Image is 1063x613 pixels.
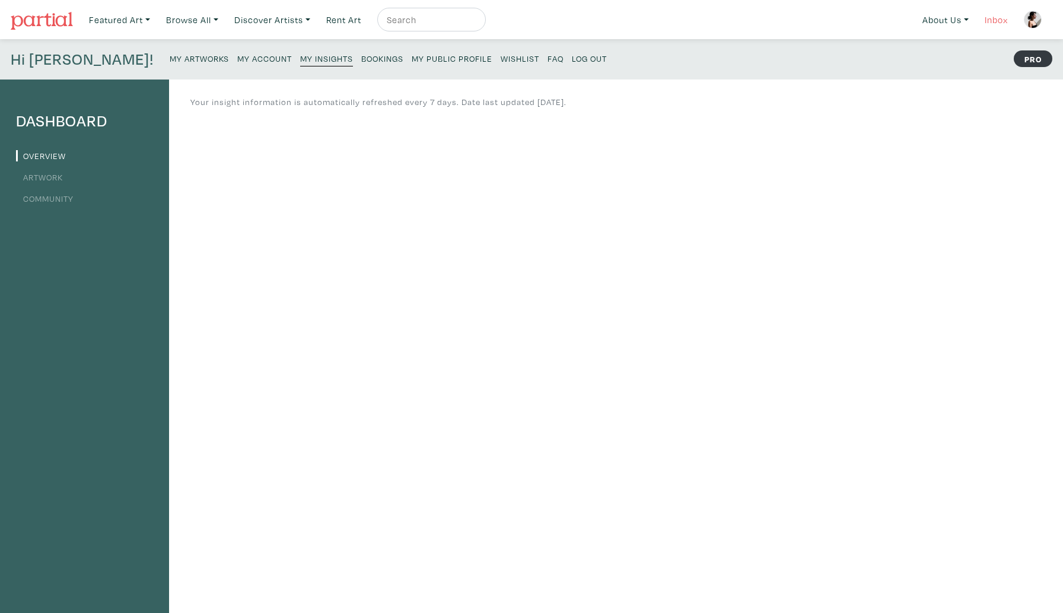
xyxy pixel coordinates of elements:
[917,8,974,32] a: About Us
[412,50,492,66] a: My Public Profile
[321,8,367,32] a: Rent Art
[548,53,564,64] small: FAQ
[501,50,539,66] a: Wishlist
[237,50,292,66] a: My Account
[572,53,607,64] small: Log Out
[229,8,316,32] a: Discover Artists
[548,50,564,66] a: FAQ
[300,50,353,66] a: My Insights
[16,112,153,131] h4: Dashboard
[16,171,63,183] a: Artwork
[170,50,229,66] a: My Artworks
[386,12,475,27] input: Search
[11,50,154,69] h4: Hi [PERSON_NAME]!
[16,150,66,161] a: Overview
[572,50,607,66] a: Log Out
[237,53,292,64] small: My Account
[501,53,539,64] small: Wishlist
[190,96,566,109] p: Your insight information is automatically refreshed every 7 days. Date last updated [DATE].
[1014,50,1052,67] strong: PRO
[161,8,224,32] a: Browse All
[300,53,353,64] small: My Insights
[84,8,155,32] a: Featured Art
[16,193,74,204] a: Community
[170,53,229,64] small: My Artworks
[1024,11,1042,28] img: phpThumb.php
[361,50,403,66] a: Bookings
[979,8,1013,32] a: Inbox
[412,53,492,64] small: My Public Profile
[361,53,403,64] small: Bookings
